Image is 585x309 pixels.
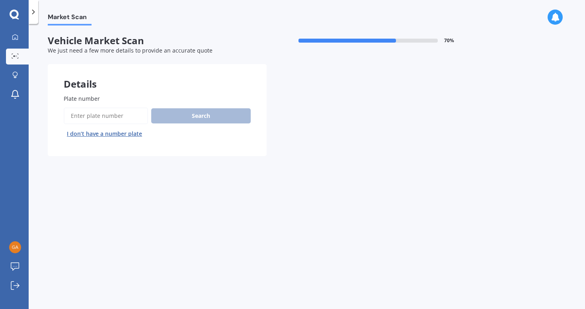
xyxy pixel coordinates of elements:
[9,241,21,253] img: 08f249110b0d2ff2695b6f0ad41d8262
[64,127,145,140] button: I don’t have a number plate
[48,35,267,47] span: Vehicle Market Scan
[48,64,267,88] div: Details
[64,108,148,124] input: Enter plate number
[64,95,100,102] span: Plate number
[444,38,454,43] span: 70 %
[48,13,92,24] span: Market Scan
[48,47,213,54] span: We just need a few more details to provide an accurate quote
